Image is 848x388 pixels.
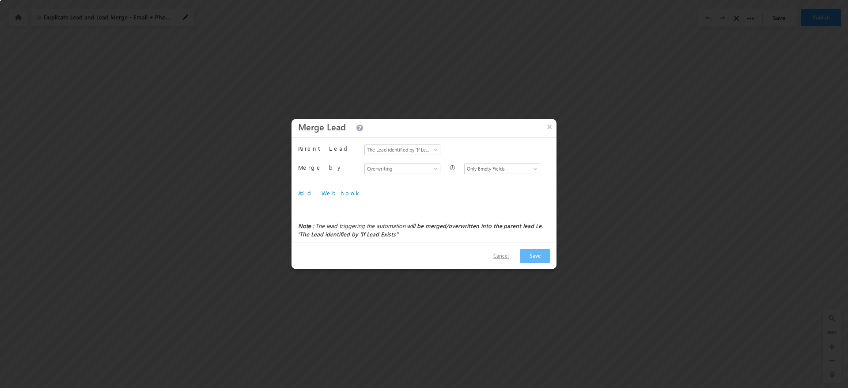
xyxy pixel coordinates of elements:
span: The lead triggering the automation [315,222,405,229]
span: Only Empty Fields [465,165,533,173]
h3: Merge Lead [298,119,346,134]
a: Only Empty Fields [464,164,540,174]
span: 'The Lead identified by 'If Lead Exists'' [298,230,398,238]
span: parent lead i.e. [503,222,543,229]
a: Add Webhook [298,189,362,197]
span: Overwriting [365,165,433,173]
button: × [542,119,556,134]
strong: Note : [298,222,314,229]
span: The Lead identified by 'If Lead Exists' [365,146,433,154]
button: Save [520,249,550,263]
img: UniqueFieldIcon.png [450,165,455,170]
a: Overwriting [364,164,440,174]
a: The Lead identified by 'If Lead Exists' [364,145,440,155]
button: Cancel [485,250,518,262]
span: Merge by [298,164,343,171]
span: will be merged/overwritten into the [407,222,502,229]
span: Parent Lead [298,145,351,152]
